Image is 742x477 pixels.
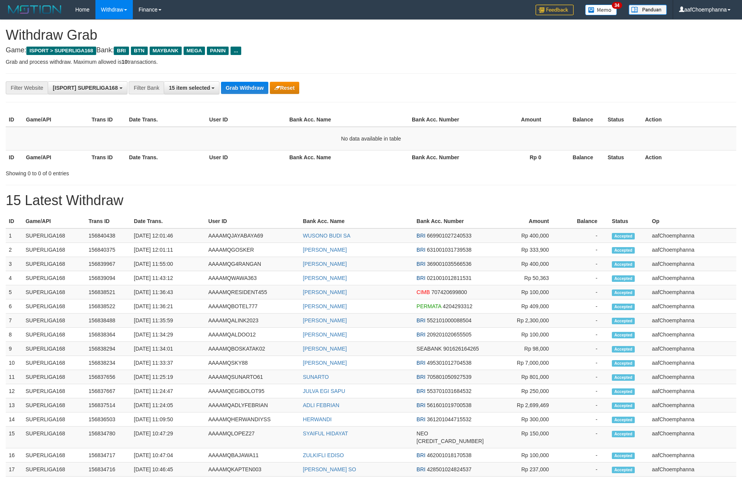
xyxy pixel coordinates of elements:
td: aafChoemphanna [649,342,736,356]
span: BRI [114,47,129,55]
td: Rp 100,000 [487,328,560,342]
td: - [560,299,609,314]
td: [DATE] 11:24:47 [131,384,205,398]
td: Rp 100,000 [487,448,560,462]
span: [ISPORT] SUPERLIGA168 [53,85,118,91]
td: Rp 7,000,000 [487,356,560,370]
td: [DATE] 11:09:50 [131,412,205,427]
span: Copy 021001012811531 to clipboard [427,275,472,281]
td: AAAAMQALDOO12 [205,328,300,342]
td: - [560,398,609,412]
td: 156837656 [85,370,131,384]
span: Copy 209201020655505 to clipboard [427,331,472,338]
span: Copy 428501024824537 to clipboard [427,466,472,472]
th: Bank Acc. Name [286,150,409,164]
span: Accepted [612,318,635,324]
td: SUPERLIGA168 [23,342,85,356]
span: BRI [416,275,425,281]
td: SUPERLIGA168 [23,257,85,271]
td: SUPERLIGA168 [23,299,85,314]
span: Accepted [612,247,635,254]
td: AAAAMQBAJAWA11 [205,448,300,462]
th: Status [609,214,649,228]
td: 2 [6,243,23,257]
span: Accepted [612,374,635,381]
img: Feedback.jpg [536,5,574,15]
td: 156834717 [85,448,131,462]
th: Balance [553,150,605,164]
div: Showing 0 to 0 of 0 entries [6,167,303,177]
th: Bank Acc. Number [409,113,474,127]
span: BRI [416,388,425,394]
td: 16 [6,448,23,462]
td: 9 [6,342,23,356]
td: AAAAMQBOTEL777 [205,299,300,314]
td: SUPERLIGA168 [23,448,85,462]
td: Rp 400,000 [487,228,560,243]
td: [DATE] 11:36:43 [131,285,205,299]
td: aafChoemphanna [649,398,736,412]
td: AAAAMQBOSKATAK02 [205,342,300,356]
td: SUPERLIGA168 [23,285,85,299]
td: 156834780 [85,427,131,448]
span: BRI [416,416,425,422]
span: BRI [416,317,425,323]
th: ID [6,214,23,228]
td: 7 [6,314,23,328]
th: Rp 0 [474,150,553,164]
td: 156838234 [85,356,131,370]
a: [PERSON_NAME] [303,346,347,352]
th: Date Trans. [126,150,206,164]
span: 15 item selected [169,85,210,91]
th: Action [642,113,736,127]
p: Grab and process withdraw. Maximum allowed is transactions. [6,58,736,66]
td: Rp 2,699,469 [487,398,560,412]
td: aafChoemphanna [649,448,736,462]
button: Reset [270,82,299,94]
td: Rp 98,000 [487,342,560,356]
td: AAAAMQJAYABAYA69 [205,228,300,243]
td: AAAAMQWAWA363 [205,271,300,285]
td: 156836503 [85,412,131,427]
td: aafChoemphanna [649,299,736,314]
td: 17 [6,462,23,477]
td: - [560,356,609,370]
td: aafChoemphanna [649,370,736,384]
th: Bank Acc. Name [286,113,409,127]
td: Rp 400,000 [487,257,560,271]
th: Trans ID [85,214,131,228]
td: [DATE] 11:34:29 [131,328,205,342]
td: - [560,271,609,285]
td: aafChoemphanna [649,462,736,477]
td: AAAAMQSUNARTO61 [205,370,300,384]
td: SUPERLIGA168 [23,462,85,477]
td: 12 [6,384,23,398]
span: NEO [416,430,428,437]
span: Accepted [612,360,635,367]
td: [DATE] 11:34:01 [131,342,205,356]
td: AAAAMQADLYFEBRIAN [205,398,300,412]
td: - [560,370,609,384]
span: PANIN [207,47,229,55]
th: Date Trans. [131,214,205,228]
a: SUNARTO [303,374,329,380]
span: Accepted [612,275,635,282]
td: 8 [6,328,23,342]
td: 156837514 [85,398,131,412]
span: BRI [416,466,425,472]
td: SUPERLIGA168 [23,328,85,342]
span: Copy 552101000088504 to clipboard [427,317,472,323]
td: [DATE] 10:47:29 [131,427,205,448]
th: Game/API [23,113,89,127]
span: Copy 369001035566536 to clipboard [427,261,472,267]
h1: 15 Latest Withdraw [6,193,736,208]
td: Rp 50,363 [487,271,560,285]
span: Copy 705801050927539 to clipboard [427,374,472,380]
img: panduan.png [629,5,667,15]
span: BRI [416,374,425,380]
a: [PERSON_NAME] [303,247,347,253]
td: 10 [6,356,23,370]
span: Accepted [612,431,635,437]
span: Copy 669901027240533 to clipboard [427,233,472,239]
td: aafChoemphanna [649,257,736,271]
